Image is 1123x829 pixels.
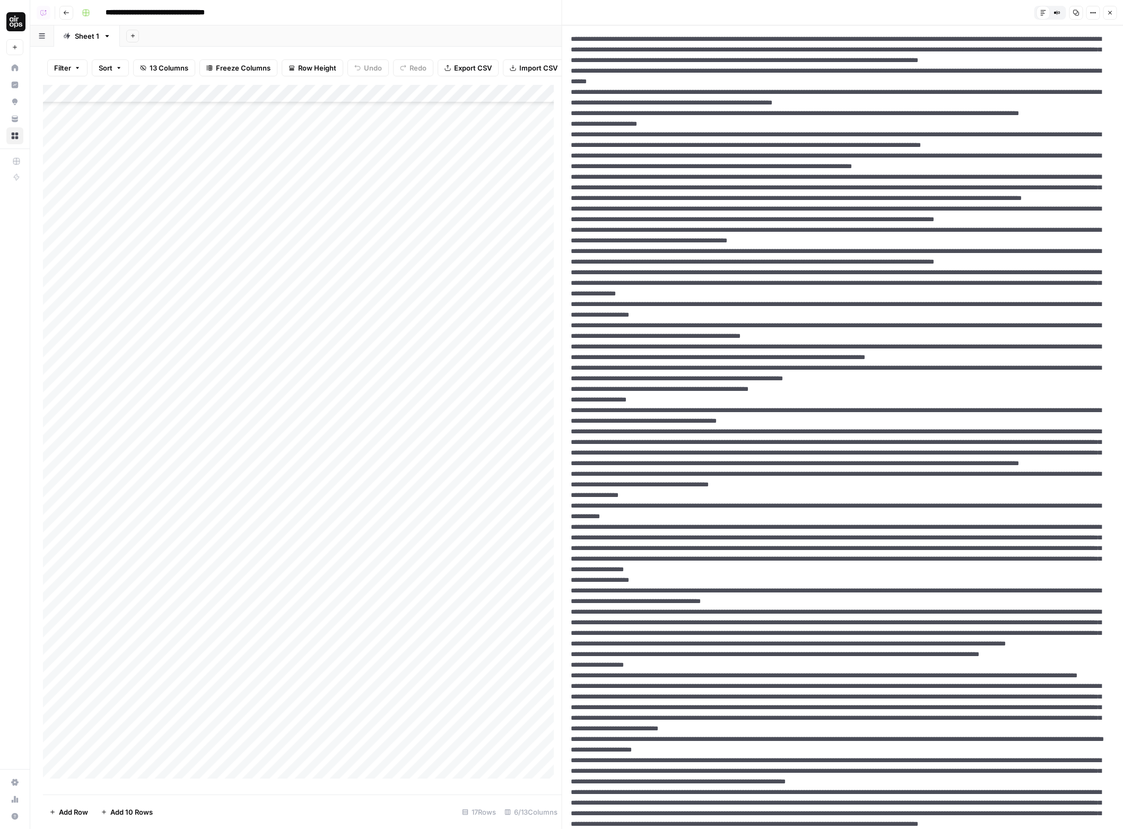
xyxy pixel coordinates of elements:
[298,63,336,73] span: Row Height
[54,25,120,47] a: Sheet 1
[6,59,23,76] a: Home
[503,59,564,76] button: Import CSV
[6,127,23,144] a: Browse
[54,63,71,73] span: Filter
[75,31,99,41] div: Sheet 1
[6,110,23,127] a: Your Data
[393,59,433,76] button: Redo
[92,59,129,76] button: Sort
[94,804,159,821] button: Add 10 Rows
[458,804,500,821] div: 17 Rows
[216,63,271,73] span: Freeze Columns
[133,59,195,76] button: 13 Columns
[150,63,188,73] span: 13 Columns
[6,12,25,31] img: AirOps Administrative Logo
[47,59,88,76] button: Filter
[364,63,382,73] span: Undo
[199,59,277,76] button: Freeze Columns
[6,808,23,825] button: Help + Support
[519,63,558,73] span: Import CSV
[6,93,23,110] a: Opportunities
[59,807,88,817] span: Add Row
[438,59,499,76] button: Export CSV
[6,8,23,35] button: Workspace: AirOps Administrative
[282,59,343,76] button: Row Height
[410,63,426,73] span: Redo
[6,791,23,808] a: Usage
[99,63,112,73] span: Sort
[500,804,562,821] div: 6/13 Columns
[110,807,153,817] span: Add 10 Rows
[6,76,23,93] a: Insights
[454,63,492,73] span: Export CSV
[43,804,94,821] button: Add Row
[6,774,23,791] a: Settings
[347,59,389,76] button: Undo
